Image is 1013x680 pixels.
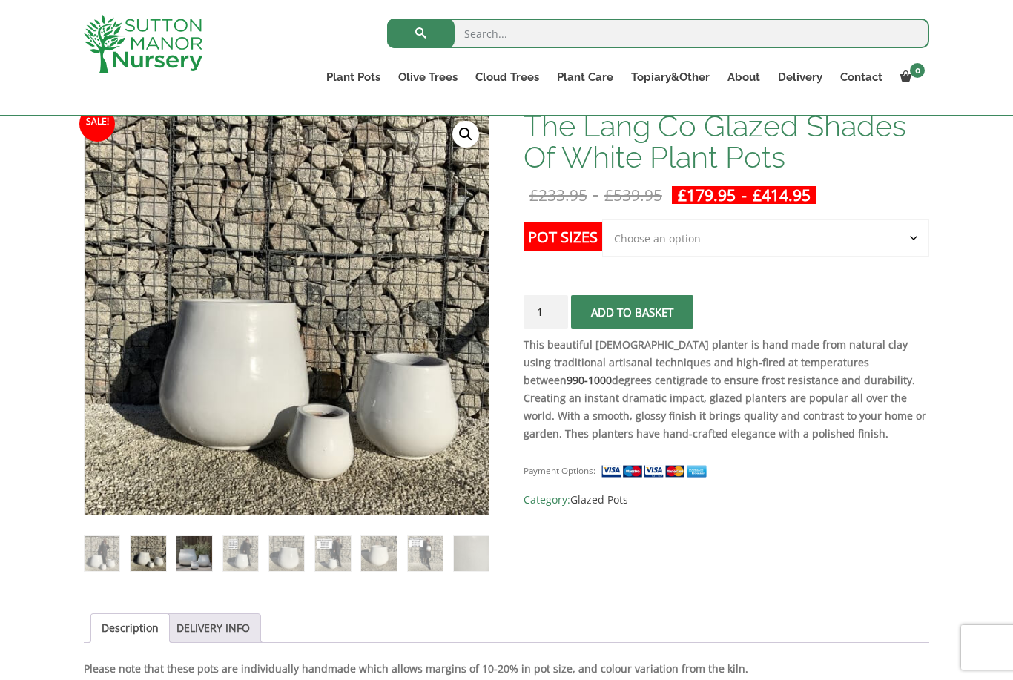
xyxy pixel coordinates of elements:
a: Description [102,614,159,642]
bdi: 179.95 [678,185,736,205]
img: The Lang Co Glazed Shades Of White Plant Pots - Image 7 [361,536,396,571]
img: logo [84,15,202,73]
strong: Please note that these pots are individually handmade which allows margins of 10-20% in pot size,... [84,661,748,676]
a: Olive Trees [389,67,466,88]
span: £ [753,185,762,205]
strong: This beautiful [DEMOGRAPHIC_DATA] planter is hand made from natural clay using traditional artisa... [524,337,926,440]
a: Contact [831,67,891,88]
img: The Lang Co Glazed Shades Of White Plant Pots - IMG 3212 scaled [85,111,489,515]
h1: The Lang Co Glazed Shades Of White Plant Pots [524,110,929,173]
a: DELIVERY INFO [176,614,250,642]
button: Add to basket [571,295,693,329]
img: The Lang Co Glazed Shades Of White Plant Pots - Image 4 [223,536,258,571]
span: £ [678,185,687,205]
label: Pot Sizes [524,222,602,251]
a: View full-screen image gallery [452,121,479,148]
bdi: 233.95 [529,185,587,205]
span: 0 [910,63,925,78]
input: Search... [387,19,929,48]
del: - [524,186,668,204]
span: Sale! [79,106,115,142]
img: The Lang Co Glazed Shades Of White Plant Pots - Image 9 [454,536,489,571]
a: Plant Pots [317,67,389,88]
a: About [719,67,769,88]
img: The Lang Co Glazed Shades Of White Plant Pots - Image 6 [315,536,350,571]
a: Cloud Trees [466,67,548,88]
span: £ [604,185,613,205]
img: The Lang Co Glazed Shades Of White Plant Pots [85,536,119,571]
a: Plant Care [548,67,622,88]
a: Topiary&Other [622,67,719,88]
span: Category: [524,491,929,509]
input: Product quantity [524,295,568,329]
img: The Lang Co Glazed Shades Of White Plant Pots - Image 8 [408,536,443,571]
small: Payment Options: [524,465,595,476]
span: £ [529,185,538,205]
bdi: 414.95 [753,185,811,205]
img: payment supported [601,463,712,479]
a: 0 [891,67,929,88]
ins: - [672,186,816,204]
img: The Lang Co Glazed Shades Of White Plant Pots - Image 3 [176,536,211,571]
bdi: 539.95 [604,185,662,205]
a: Delivery [769,67,831,88]
img: The Lang Co Glazed Shades Of White Plant Pots - Image 5 [269,536,304,571]
img: The Lang Co Glazed Shades Of White Plant Pots - Image 2 [131,536,165,571]
a: Glazed Pots [570,492,628,506]
a: 990-1000 [567,373,612,387]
